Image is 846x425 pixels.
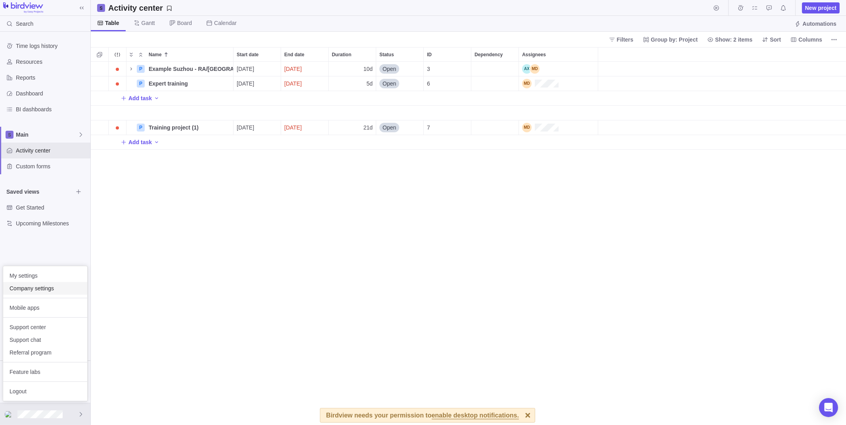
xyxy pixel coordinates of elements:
[10,284,81,292] span: Company settings
[10,349,81,356] span: Referral program
[10,368,81,376] span: Feature labs
[10,387,81,395] span: Logout
[10,272,81,280] span: My settings
[3,282,87,295] a: Company settings
[5,410,14,419] div: Francisco Mendivil
[3,301,87,314] a: Mobile apps
[3,334,87,346] a: Support chat
[10,336,81,344] span: Support chat
[3,385,87,398] a: Logout
[5,411,14,417] img: Show
[10,304,81,312] span: Mobile apps
[3,269,87,282] a: My settings
[3,366,87,378] a: Feature labs
[3,346,87,359] a: Referral program
[10,323,81,331] span: Support center
[3,321,87,334] a: Support center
